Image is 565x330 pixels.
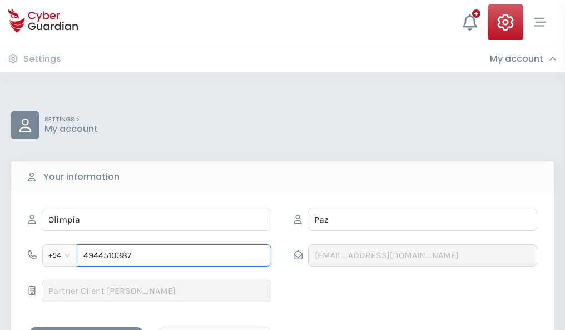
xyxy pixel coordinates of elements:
[490,53,543,65] h3: My account
[490,53,557,65] div: My account
[44,124,98,135] p: My account
[44,116,98,124] p: SETTINGS >
[472,9,480,18] div: +
[43,170,120,184] b: Your information
[48,247,71,264] span: +54
[23,53,61,65] h3: Settings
